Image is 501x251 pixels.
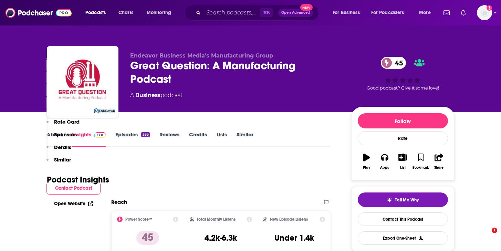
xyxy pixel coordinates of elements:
[54,131,77,138] p: Sponsors
[274,233,314,243] h3: Under 1.4k
[46,182,101,195] button: Contact Podcast
[328,7,368,18] button: open menu
[413,166,429,170] div: Bookmark
[54,144,71,150] p: Details
[400,166,406,170] div: List
[395,197,419,203] span: Tell Me Why
[412,149,430,174] button: Bookmark
[197,217,236,222] h2: Total Monthly Listens
[135,92,160,98] a: Business
[387,197,392,203] img: tell me why sparkle
[367,7,414,18] button: open menu
[477,5,492,20] img: User Profile
[380,166,389,170] div: Apps
[300,4,313,11] span: New
[46,156,71,169] button: Similar
[477,5,492,20] button: Show profile menu
[376,149,394,174] button: Apps
[136,231,159,245] p: 45
[367,85,439,91] span: Good podcast? Give it some love!
[487,5,492,11] svg: Add a profile image
[118,8,133,18] span: Charts
[477,5,492,20] span: Logged in as systemsteam
[492,228,497,233] span: 1
[333,8,360,18] span: For Business
[358,131,448,145] div: Rate
[189,131,207,147] a: Credits
[130,52,273,59] span: Endeavor Business Media’s Manufacturing Group
[414,7,439,18] button: open menu
[46,144,71,157] button: Details
[54,201,93,207] a: Open Website
[54,156,71,163] p: Similar
[85,8,106,18] span: Podcasts
[125,217,152,222] h2: Power Score™
[217,131,227,147] a: Lists
[394,149,411,174] button: List
[358,231,448,245] button: Export One-Sheet
[281,11,310,14] span: Open Advanced
[434,166,443,170] div: Share
[260,8,273,17] span: ⌘ K
[111,199,127,205] h2: Reach
[147,8,171,18] span: Monitoring
[351,52,455,95] div: 45Good podcast? Give it some love!
[237,131,253,147] a: Similar
[114,7,137,18] a: Charts
[48,48,117,116] img: Great Question: A Manufacturing Podcast
[270,217,308,222] h2: New Episode Listens
[419,8,431,18] span: More
[205,233,237,243] h3: 4.2k-6.3k
[458,7,469,19] a: Show notifications dropdown
[81,7,115,18] button: open menu
[159,131,179,147] a: Reviews
[46,131,77,144] button: Sponsors
[358,113,448,128] button: Follow
[142,7,180,18] button: open menu
[191,5,325,21] div: Search podcasts, credits, & more...
[430,149,448,174] button: Share
[203,7,260,18] input: Search podcasts, credits, & more...
[115,131,149,147] a: Episodes335
[388,57,406,69] span: 45
[358,192,448,207] button: tell me why sparkleTell Me Why
[371,8,404,18] span: For Podcasters
[141,132,149,137] div: 335
[441,7,452,19] a: Show notifications dropdown
[278,9,313,17] button: Open AdvancedNew
[130,91,182,100] div: A podcast
[358,149,376,174] button: Play
[363,166,370,170] div: Play
[381,57,406,69] a: 45
[478,228,494,244] iframe: Intercom live chat
[6,6,72,19] img: Podchaser - Follow, Share and Rate Podcasts
[358,212,448,226] a: Contact This Podcast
